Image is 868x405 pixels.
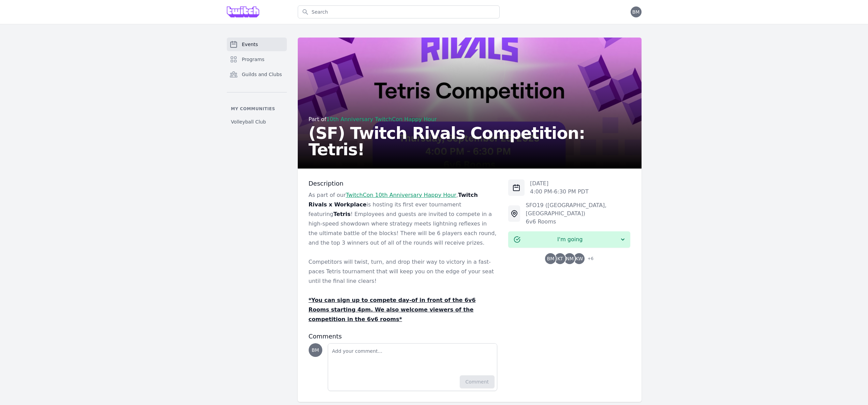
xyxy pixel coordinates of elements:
h3: Description [309,179,498,188]
a: Volleyball Club [227,116,287,128]
span: I'm going [520,235,619,244]
p: My communities [227,106,287,112]
span: KW [575,256,583,261]
button: Comment [460,375,495,388]
span: BM [547,256,555,261]
a: Guilds and Clubs [227,68,287,81]
p: As part of our , is hosting its first ever tournament featuring ! Employees and guests are invite... [309,190,498,248]
span: Events [242,41,258,48]
u: *You can sign up to compete day-of in front of the 6v6 Rooms starting 4pm. We also welcome viewer... [309,297,476,322]
p: [DATE] [530,179,589,188]
div: Part of [309,115,631,124]
strong: Tetris [334,211,351,217]
span: BM [312,348,319,352]
h3: Comments [309,332,498,341]
button: I'm going [508,231,630,248]
h2: (SF) Twitch Rivals Competition: Tetris! [309,125,631,158]
a: TwitchCon 10th Anniversary Happy Hour [346,192,456,198]
div: SFO19 ([GEOGRAPHIC_DATA], [GEOGRAPHIC_DATA]) [526,201,630,218]
span: KT [557,256,563,261]
span: Programs [242,56,264,63]
nav: Sidebar [227,38,287,128]
p: Competitors will twist, turn, and drop their way to victory in a fast-paces Tetris tournament tha... [309,257,498,286]
button: BM [631,6,642,17]
p: 4:00 PM - 6:30 PM PDT [530,188,589,196]
div: 6v6 Rooms [526,218,630,226]
span: NM [566,256,574,261]
span: Guilds and Clubs [242,71,282,78]
a: 10th Anniversary TwitchCon Happy Hour [326,116,437,122]
span: Volleyball Club [231,118,266,125]
a: Programs [227,53,287,66]
input: Search [298,5,500,18]
span: + 6 [583,255,593,264]
span: BM [632,10,640,14]
img: Grove [227,6,260,17]
a: Events [227,38,287,51]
